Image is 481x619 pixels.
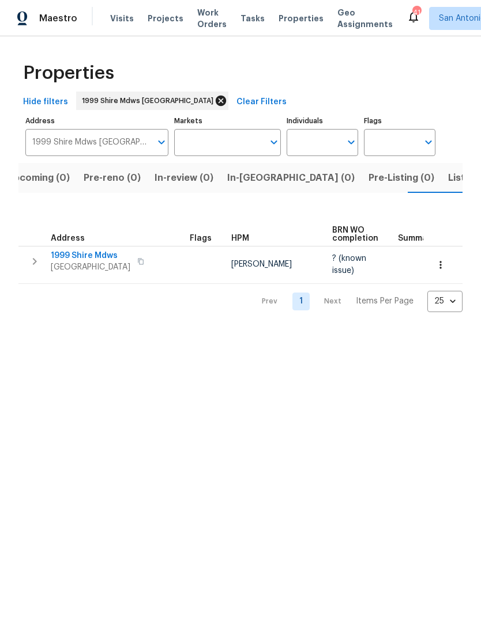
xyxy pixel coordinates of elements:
[232,92,291,113] button: Clear Filters
[292,293,310,310] a: Goto page 1
[84,170,141,186] span: Pre-reno (0)
[412,7,420,18] div: 41
[18,92,73,113] button: Hide filters
[332,226,378,242] span: BRN WO completion
[369,170,434,186] span: Pre-Listing (0)
[148,13,183,24] span: Projects
[174,117,281,124] label: Markets
[76,92,228,110] div: 1999 Shire Mdws [GEOGRAPHIC_DATA]
[231,260,292,268] span: [PERSON_NAME]
[279,13,324,24] span: Properties
[82,95,218,107] span: 1999 Shire Mdws [GEOGRAPHIC_DATA]
[398,234,435,242] span: Summary
[51,261,130,273] span: [GEOGRAPHIC_DATA]
[155,170,213,186] span: In-review (0)
[25,117,168,124] label: Address
[197,7,227,30] span: Work Orders
[51,250,130,261] span: 1999 Shire Mdws
[23,95,68,109] span: Hide filters
[364,117,435,124] label: Flags
[343,134,359,150] button: Open
[110,13,134,24] span: Visits
[251,291,463,312] nav: Pagination Navigation
[287,117,358,124] label: Individuals
[153,134,170,150] button: Open
[39,13,77,24] span: Maestro
[51,234,85,242] span: Address
[337,7,393,30] span: Geo Assignments
[190,234,212,242] span: Flags
[231,234,249,242] span: HPM
[427,286,463,316] div: 25
[332,255,366,274] span: ? (known issue)
[236,95,287,109] span: Clear Filters
[420,134,437,150] button: Open
[266,134,282,150] button: Open
[23,67,114,79] span: Properties
[356,295,414,307] p: Items Per Page
[7,170,70,186] span: Upcoming (0)
[227,170,355,186] span: In-[GEOGRAPHIC_DATA] (0)
[240,14,265,22] span: Tasks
